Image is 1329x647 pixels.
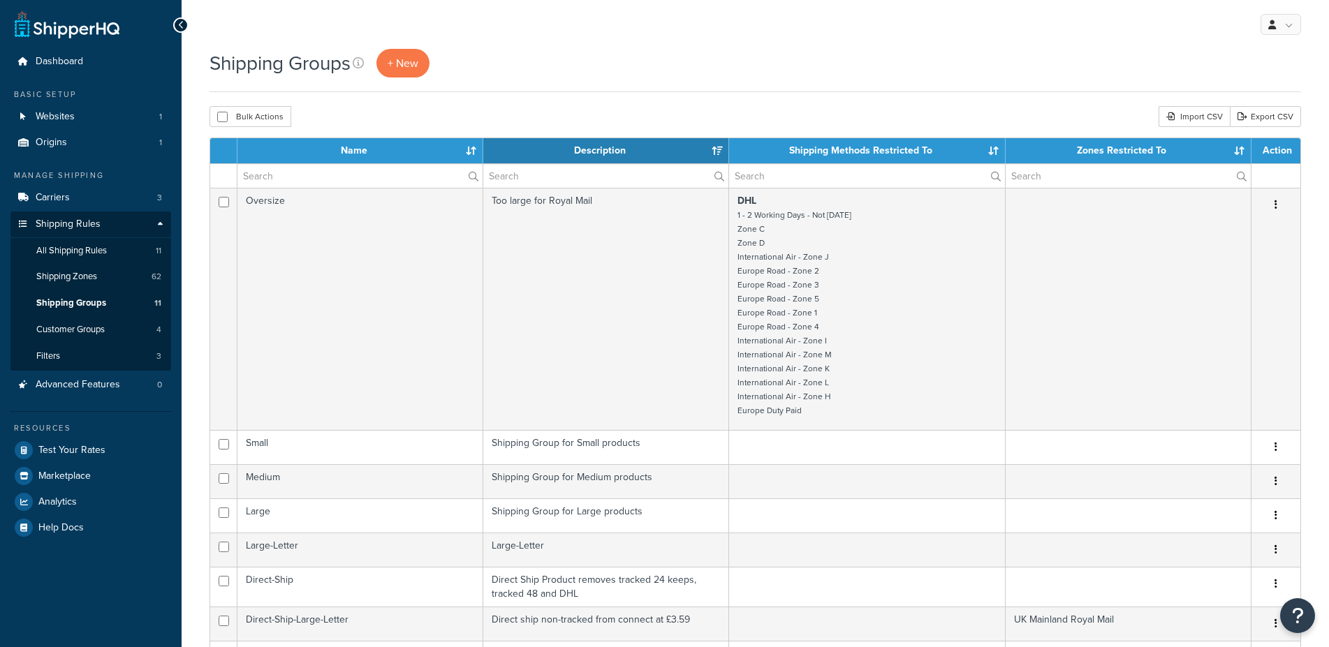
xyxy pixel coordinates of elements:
[10,130,171,156] a: Origins 1
[729,164,1004,188] input: Search
[10,438,171,463] a: Test Your Rates
[10,130,171,156] li: Origins
[483,188,729,430] td: Too large for Royal Mail
[237,164,483,188] input: Search
[10,372,171,398] a: Advanced Features 0
[237,567,483,607] td: Direct-Ship
[154,297,161,309] span: 11
[237,607,483,641] td: Direct-Ship-Large-Letter
[10,372,171,398] li: Advanced Features
[36,137,67,149] span: Origins
[36,111,75,123] span: Websites
[237,533,483,567] td: Large-Letter
[10,463,171,489] a: Marketplace
[15,10,119,38] a: ShipperHQ Home
[10,343,171,369] li: Filters
[483,164,728,188] input: Search
[483,464,729,498] td: Shipping Group for Medium products
[10,515,171,540] a: Help Docs
[156,324,161,336] span: 4
[10,104,171,130] a: Websites 1
[38,496,77,508] span: Analytics
[10,422,171,434] div: Resources
[10,170,171,181] div: Manage Shipping
[36,297,106,309] span: Shipping Groups
[38,470,91,482] span: Marketplace
[36,271,97,283] span: Shipping Zones
[36,56,83,68] span: Dashboard
[483,533,729,567] td: Large-Letter
[483,607,729,641] td: Direct ship non-tracked from connect at £3.59
[737,193,756,208] strong: DHL
[237,498,483,533] td: Large
[36,245,107,257] span: All Shipping Rules
[157,192,162,204] span: 3
[737,209,851,417] small: 1 - 2 Working Days - Not [DATE] Zone C Zone D International Air - Zone J Europe Road - Zone 2 Eur...
[10,185,171,211] li: Carriers
[36,324,105,336] span: Customer Groups
[483,138,729,163] th: Description: activate to sort column ascending
[1006,607,1251,641] td: UK Mainland Royal Mail
[10,238,171,264] li: All Shipping Rules
[10,290,171,316] a: Shipping Groups 11
[156,245,161,257] span: 11
[210,50,351,77] h1: Shipping Groups
[10,49,171,75] a: Dashboard
[10,343,171,369] a: Filters 3
[483,430,729,464] td: Shipping Group for Small products
[237,464,483,498] td: Medium
[483,498,729,533] td: Shipping Group for Large products
[38,445,105,456] span: Test Your Rates
[1006,164,1251,188] input: Search
[10,264,171,290] li: Shipping Zones
[483,567,729,607] td: Direct Ship Product removes tracked 24 keeps, tracked 48 and DHL
[210,106,291,127] button: Bulk Actions
[237,188,483,430] td: Oversize
[376,49,429,77] a: + New
[237,430,483,464] td: Small
[10,185,171,211] a: Carriers 3
[1159,106,1230,127] div: Import CSV
[10,104,171,130] li: Websites
[152,271,161,283] span: 62
[36,350,60,362] span: Filters
[10,489,171,514] a: Analytics
[10,89,171,101] div: Basic Setup
[10,211,171,237] a: Shipping Rules
[10,264,171,290] a: Shipping Zones 62
[159,111,162,123] span: 1
[10,317,171,343] a: Customer Groups 4
[10,290,171,316] li: Shipping Groups
[38,522,84,534] span: Help Docs
[237,138,483,163] th: Name: activate to sort column ascending
[388,55,418,71] span: + New
[10,317,171,343] li: Customer Groups
[159,137,162,149] span: 1
[10,211,171,371] li: Shipping Rules
[156,350,161,362] span: 3
[1006,138,1251,163] th: Zones Restricted To: activate to sort column ascending
[10,238,171,264] a: All Shipping Rules 11
[36,192,70,204] span: Carriers
[157,379,162,391] span: 0
[1251,138,1300,163] th: Action
[1280,598,1315,633] button: Open Resource Center
[1230,106,1301,127] a: Export CSV
[729,138,1005,163] th: Shipping Methods Restricted To: activate to sort column ascending
[36,379,120,391] span: Advanced Features
[36,218,101,230] span: Shipping Rules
